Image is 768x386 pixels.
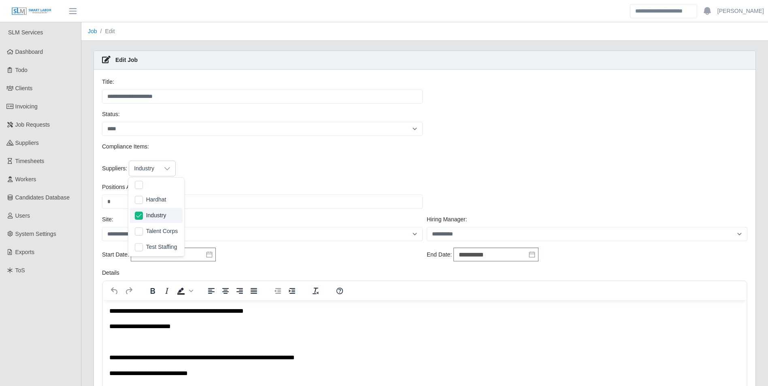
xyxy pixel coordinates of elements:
[122,285,136,297] button: Redo
[129,161,159,176] div: Industry
[102,78,114,86] label: Title:
[204,285,218,297] button: Align left
[247,285,261,297] button: Justify
[130,240,183,255] li: Test Staffing
[15,67,28,73] span: Todo
[15,140,39,146] span: Suppliers
[11,7,52,16] img: SLM Logo
[427,215,467,224] label: Hiring Manager:
[102,164,127,173] label: Suppliers:
[146,195,166,204] span: Hardhat
[219,285,232,297] button: Align center
[15,85,33,91] span: Clients
[115,57,138,63] strong: Edit Job
[146,285,160,297] button: Bold
[15,176,36,182] span: Workers
[146,227,178,235] span: Talent Corps
[15,231,56,237] span: System Settings
[97,27,115,36] li: Edit
[15,121,50,128] span: Job Requests
[108,285,121,297] button: Undo
[160,285,174,297] button: Italic
[102,110,120,119] label: Status:
[102,269,119,277] label: Details
[102,250,129,259] label: Start Date:
[717,7,764,15] a: [PERSON_NAME]
[146,211,166,220] span: Industry
[15,212,30,219] span: Users
[15,49,43,55] span: Dashboard
[102,215,113,224] label: Site:
[333,285,347,297] button: Help
[427,250,452,259] label: End Date:
[130,192,183,207] li: Hardhat
[285,285,299,297] button: Increase indent
[15,158,45,164] span: Timesheets
[8,29,43,36] span: SLM Services
[102,183,151,191] label: Positions Available:
[128,191,185,256] ul: Option List
[102,142,149,151] label: Compliance Items:
[15,103,38,110] span: Invoicing
[88,28,97,34] a: Job
[15,267,25,274] span: ToS
[146,243,177,251] span: Test Staffing
[233,285,247,297] button: Align right
[174,285,194,297] div: Background color Black
[309,285,323,297] button: Clear formatting
[6,6,637,34] body: Rich Text Area. Press ALT-0 for help.
[6,6,637,211] body: Rich Text Area. Press ALT-0 for help.
[271,285,285,297] button: Decrease indent
[15,249,34,255] span: Exports
[130,208,183,223] li: Industry
[130,224,183,239] li: Talent Corps
[630,4,697,18] input: Search
[15,194,70,201] span: Candidates Database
